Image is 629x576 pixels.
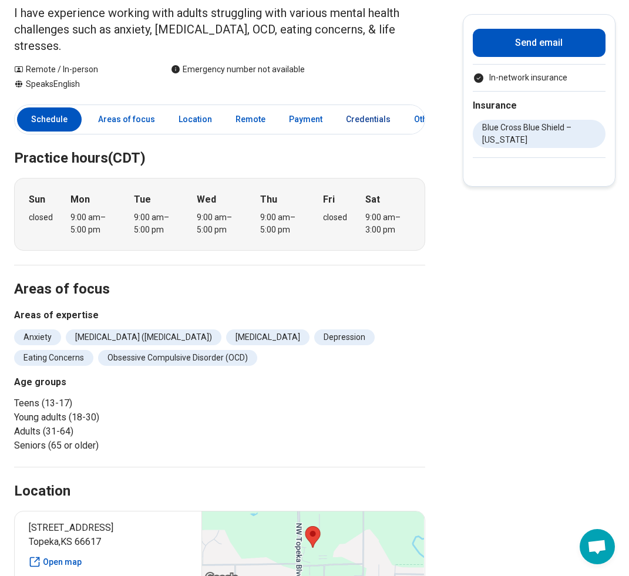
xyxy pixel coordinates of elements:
[14,396,215,410] li: Teens (13-17)
[29,193,45,207] strong: Sun
[171,107,219,132] a: Location
[473,120,606,148] li: Blue Cross Blue Shield – [US_STATE]
[70,193,90,207] strong: Mon
[70,211,116,236] div: 9:00 am – 5:00 pm
[323,193,335,207] strong: Fri
[197,193,216,207] strong: Wed
[260,193,277,207] strong: Thu
[473,72,606,84] li: In-network insurance
[134,193,151,207] strong: Tue
[473,99,606,113] h2: Insurance
[91,107,162,132] a: Areas of focus
[14,78,147,90] div: Speaks English
[14,329,61,345] li: Anxiety
[365,193,380,207] strong: Sat
[226,329,310,345] li: [MEDICAL_DATA]
[14,178,425,251] div: When does the program meet?
[14,120,425,169] h2: Practice hours (CDT)
[323,211,347,224] div: closed
[260,211,305,236] div: 9:00 am – 5:00 pm
[29,211,53,224] div: closed
[66,329,221,345] li: [MEDICAL_DATA] ([MEDICAL_DATA])
[14,410,215,425] li: Young adults (18-30)
[473,29,606,57] button: Send email
[282,107,329,132] a: Payment
[580,529,615,564] div: Open chat
[14,425,215,439] li: Adults (31-64)
[314,329,375,345] li: Depression
[14,251,425,299] h2: Areas of focus
[14,308,425,322] h3: Areas of expertise
[14,439,215,453] li: Seniors (65 or older)
[407,107,449,132] a: Other
[14,481,70,501] h2: Location
[197,211,242,236] div: 9:00 am – 5:00 pm
[365,211,411,236] div: 9:00 am – 3:00 pm
[134,211,179,236] div: 9:00 am – 5:00 pm
[29,535,188,549] span: Topeka , KS 66617
[17,107,82,132] a: Schedule
[29,556,188,568] a: Open map
[14,63,147,76] div: Remote / In-person
[98,350,257,366] li: Obsessive Compulsive Disorder (OCD)
[339,107,398,132] a: Credentials
[29,521,188,535] span: [STREET_ADDRESS]
[14,5,425,54] p: I have experience working with adults struggling with various mental health challenges such as an...
[473,72,606,84] ul: Payment options
[14,375,215,389] h3: Age groups
[14,350,93,366] li: Eating Concerns
[228,107,273,132] a: Remote
[171,63,305,76] div: Emergency number not available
